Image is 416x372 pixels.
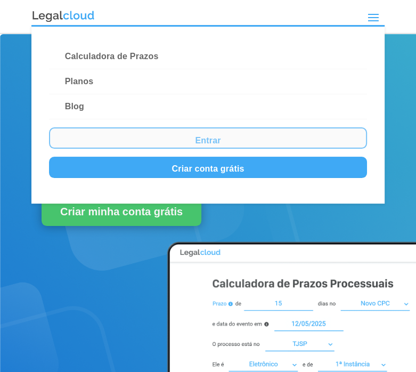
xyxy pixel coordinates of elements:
img: Logo da Legalcloud [31,10,95,23]
a: Blog [49,94,367,119]
a: Criar minha conta grátis [42,197,201,226]
a: Calculadora de Prazos [49,44,367,69]
a: Entrar [49,127,367,149]
a: Planos [49,69,367,94]
a: Criar conta grátis [49,157,367,178]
